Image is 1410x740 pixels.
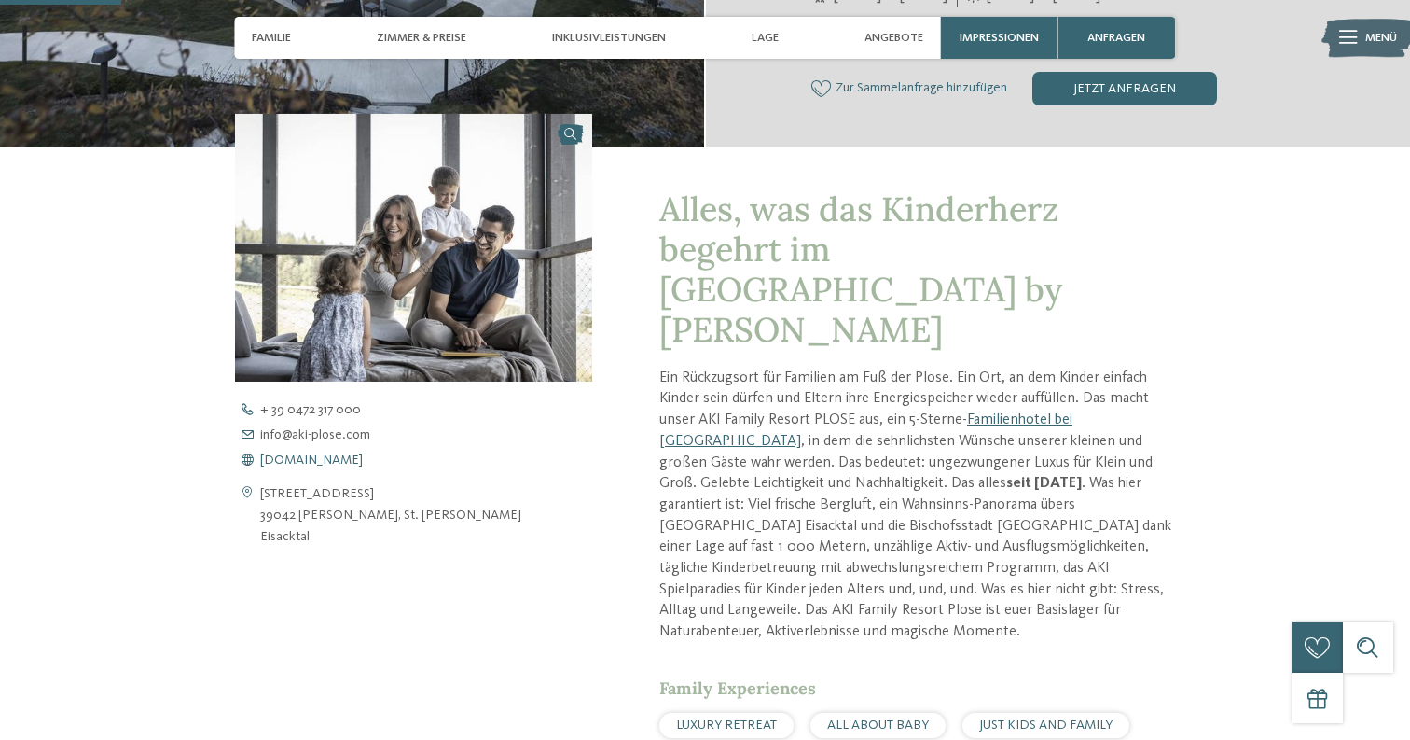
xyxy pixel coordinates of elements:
span: [DOMAIN_NAME] [260,454,363,467]
address: [STREET_ADDRESS] 39042 [PERSON_NAME], St. [PERSON_NAME] Eisacktal [260,483,521,548]
span: Impressionen [960,31,1039,45]
a: + 39 0472 317 000 [235,403,621,416]
strong: seit [DATE] [1006,476,1082,491]
p: Ein Rückzugsort für Familien am Fuß der Plose. Ein Ort, an dem Kinder einfach Kinder sein dürfen ... [659,368,1175,643]
span: Zur Sammelanfrage hinzufügen [836,81,1007,96]
a: Familienhotel bei [GEOGRAPHIC_DATA] [659,412,1072,449]
span: Zimmer & Preise [377,31,466,45]
a: info@aki-plose.com [235,428,621,441]
span: ALL ABOUT BABY [827,719,929,732]
span: JUST KIDS AND FAMILY [979,719,1113,732]
a: [DOMAIN_NAME] [235,454,621,467]
div: jetzt anfragen [1032,72,1217,105]
img: AKI: Alles, was das Kinderherz begehrt [235,114,592,383]
span: Inklusivleistungen [552,31,666,45]
span: anfragen [1087,31,1145,45]
span: Alles, was das Kinderherz begehrt im [GEOGRAPHIC_DATA] by [PERSON_NAME] [659,188,1062,352]
span: Familie [252,31,291,45]
span: info@ aki-plose. com [260,428,370,441]
span: Angebote [864,31,923,45]
span: Lage [752,31,779,45]
span: + 39 0472 317 000 [260,403,361,416]
span: LUXURY RETREAT [676,719,777,732]
span: Family Experiences [659,677,816,699]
